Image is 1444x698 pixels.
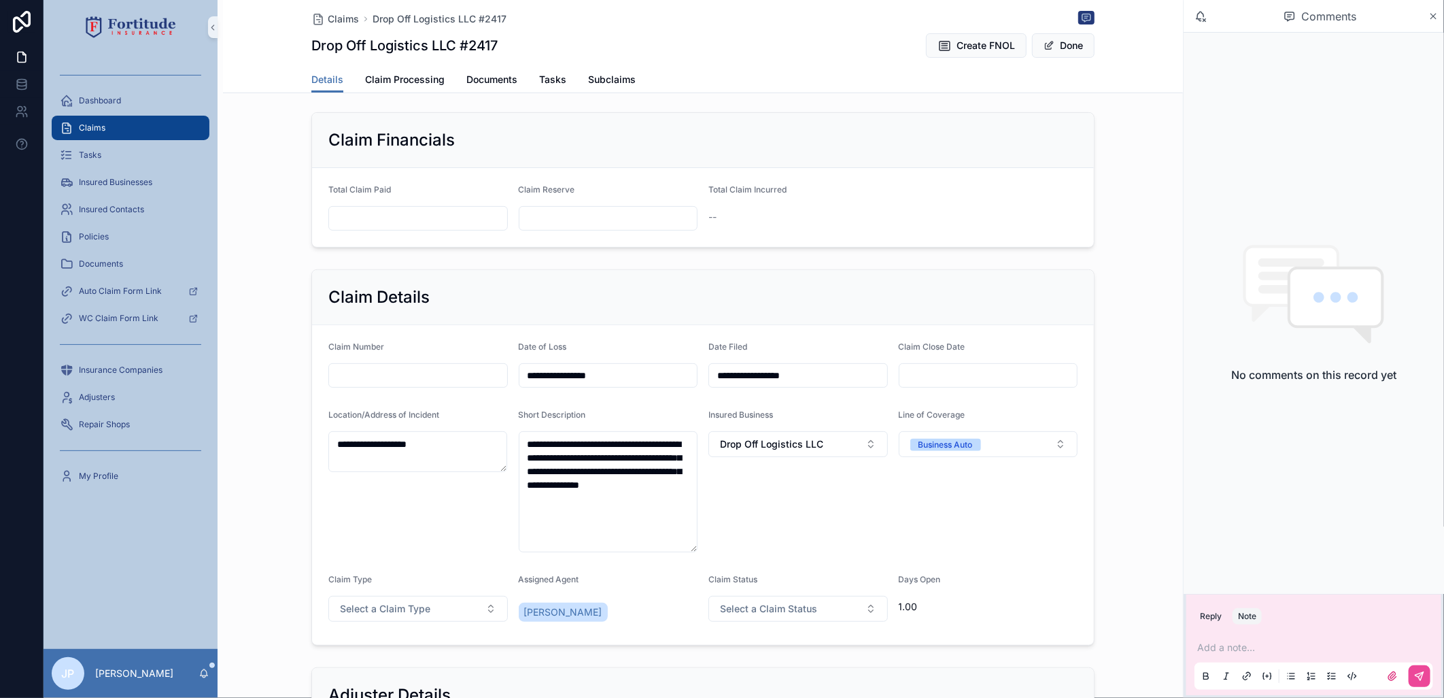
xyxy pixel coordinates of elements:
a: Insurance Companies [52,358,209,382]
button: Select Button [708,431,888,457]
span: Dashboard [79,95,121,106]
span: Assigned Agent [519,574,579,584]
a: Documents [52,252,209,276]
span: Claim Type [328,574,372,584]
button: Select Button [899,431,1078,457]
span: Total Claim Incurred [708,184,787,195]
span: Subclaims [588,73,636,86]
a: Policies [52,225,209,249]
button: Done [1032,33,1095,58]
a: Auto Claim Form Link [52,279,209,303]
a: Insured Contacts [52,197,209,222]
span: Claim Close Date [899,342,965,352]
a: Tasks [539,67,566,95]
span: Total Claim Paid [328,184,391,195]
span: Comments [1301,8,1356,24]
button: Create FNOL [926,33,1027,58]
span: 1.00 [899,600,1078,614]
div: Business Auto [918,439,973,451]
button: Reply [1194,608,1227,625]
a: Details [311,67,343,93]
span: Claim Reserve [519,184,575,195]
a: Claim Processing [365,67,445,95]
span: Location/Address of Incident [328,410,439,420]
a: Adjusters [52,385,209,410]
a: Subclaims [588,67,636,95]
span: Insurance Companies [79,365,162,376]
h2: Claim Details [328,286,430,308]
span: Create FNOL [957,39,1015,52]
a: Tasks [52,143,209,167]
button: Note [1233,608,1262,625]
a: Claims [52,116,209,140]
div: Note [1238,611,1256,622]
span: Documents [466,73,517,86]
a: Repair Shops [52,412,209,437]
button: Select Button [328,596,508,622]
span: Claim Number [328,342,384,352]
span: JP [62,665,75,682]
h2: Claim Financials [328,129,455,151]
a: WC Claim Form Link [52,306,209,331]
span: Insured Business [708,410,773,420]
a: Dashboard [52,88,209,113]
span: Policies [79,231,109,242]
span: Insured Contacts [79,204,144,215]
span: Documents [79,259,123,269]
span: Claim Status [708,574,757,584]
h2: No comments on this record yet [1231,367,1396,383]
h1: Drop Off Logistics LLC #2417 [311,36,498,55]
a: [PERSON_NAME] [519,603,608,622]
span: Days Open [899,574,941,584]
span: Claims [328,12,359,26]
a: My Profile [52,464,209,488]
a: Drop Off Logistics LLC #2417 [373,12,506,26]
span: Tasks [79,150,101,161]
button: Select Button [708,596,888,622]
img: App logo [86,16,176,38]
span: Select a Claim Type [340,602,430,616]
span: -- [708,210,717,224]
span: Repair Shops [79,419,130,430]
span: Date Filed [708,342,747,352]
span: Drop Off Logistics LLC [720,437,823,451]
span: Adjusters [79,392,115,403]
a: Claims [311,12,359,26]
span: Select a Claim Status [720,602,817,616]
span: Line of Coverage [899,410,965,420]
span: Claim Processing [365,73,445,86]
span: WC Claim Form Link [79,313,158,324]
span: Short Description [519,410,586,420]
a: Documents [466,67,517,95]
span: Date of Loss [519,342,567,352]
span: Details [311,73,343,86]
span: Tasks [539,73,566,86]
span: Auto Claim Form Link [79,286,162,297]
a: Insured Businesses [52,170,209,195]
div: scrollable content [44,54,218,506]
span: My Profile [79,471,118,482]
span: Claims [79,122,105,133]
p: [PERSON_NAME] [95,667,173,680]
span: [PERSON_NAME] [524,605,602,619]
span: Insured Businesses [79,177,152,188]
